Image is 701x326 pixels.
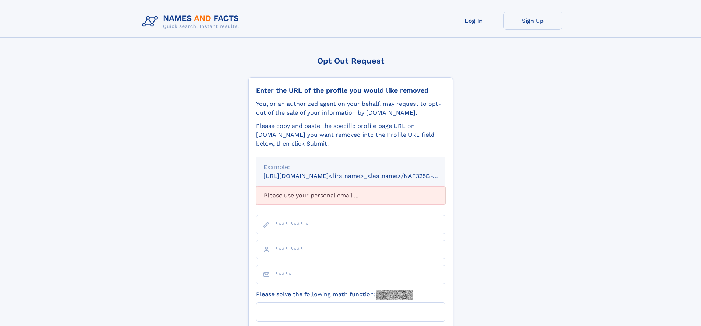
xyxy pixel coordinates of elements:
div: Please copy and paste the specific profile page URL on [DOMAIN_NAME] you want removed into the Pr... [256,122,445,148]
a: Log In [445,12,503,30]
a: Sign Up [503,12,562,30]
div: Opt Out Request [248,56,453,65]
div: Please use your personal email ... [256,186,445,205]
label: Please solve the following math function: [256,290,413,300]
div: Enter the URL of the profile you would like removed [256,86,445,94]
div: Example: [263,163,438,172]
img: Logo Names and Facts [139,12,245,32]
small: [URL][DOMAIN_NAME]<firstname>_<lastname>/NAF325G-xxxxxxxx [263,172,459,179]
div: You, or an authorized agent on your behalf, may request to opt-out of the sale of your informatio... [256,100,445,117]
